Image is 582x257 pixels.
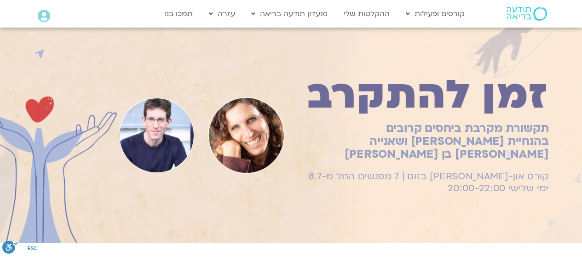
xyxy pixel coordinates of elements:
[401,5,469,23] a: קורסים ופעילות
[296,77,549,113] h1: זמן להתקרב
[296,171,549,194] h1: קורס און-[PERSON_NAME] בזום | 7 מפגשים החל מ-8.7 ימי שלישי 20:00-22:00
[296,122,549,161] h1: תקשורת מקרבת ביחסים קרובים בהנחיית [PERSON_NAME] ושאנייה [PERSON_NAME] בן [PERSON_NAME]
[204,5,240,23] a: עזרה
[339,5,394,23] a: ההקלטות שלי
[160,5,197,23] a: תמכו בנו
[247,5,332,23] a: מועדון תודעה בריאה
[507,7,547,21] img: תודעה בריאה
